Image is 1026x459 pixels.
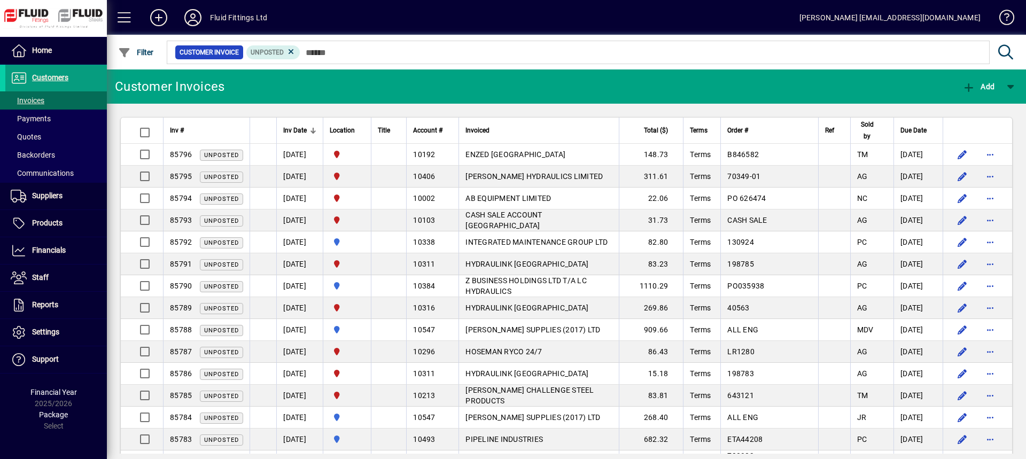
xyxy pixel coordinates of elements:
span: 10406 [413,172,435,181]
span: Unposted [204,305,239,312]
span: 85792 [170,238,192,246]
span: Customer Invoice [180,47,239,58]
td: [DATE] [276,385,323,407]
button: Edit [954,190,971,207]
span: 10296 [413,347,435,356]
button: More options [982,212,999,229]
span: INTEGRATED MAINTENANCE GROUP LTD [465,238,608,246]
span: FLUID FITTINGS CHRISTCHURCH [330,149,364,160]
span: 10311 [413,369,435,378]
span: Unposted [204,437,239,444]
td: [DATE] [276,231,323,253]
span: AG [857,369,868,378]
span: ETA44208 [727,435,763,444]
div: Invoiced [465,125,612,136]
button: Edit [954,299,971,316]
span: PC [857,435,867,444]
span: CASH SALE ACCOUNT [GEOGRAPHIC_DATA] [465,211,542,230]
span: Terms [690,172,711,181]
span: Terms [690,150,711,159]
span: 10547 [413,413,435,422]
span: 85796 [170,150,192,159]
button: More options [982,277,999,294]
span: HOSEMAN RYCO 24/7 [465,347,542,356]
span: Add [962,82,994,91]
button: More options [982,255,999,273]
button: More options [982,387,999,404]
span: Sold by [857,119,877,142]
td: [DATE] [893,319,943,341]
button: More options [982,299,999,316]
span: AUCKLAND [330,433,364,445]
span: FLUID FITTINGS CHRISTCHURCH [330,390,364,401]
a: Home [5,37,107,64]
td: [DATE] [893,275,943,297]
span: 198785 [727,260,754,268]
span: AB EQUIPMENT LIMITED [465,194,551,203]
span: Home [32,46,52,55]
span: 85788 [170,325,192,334]
span: Unposted [251,49,284,56]
span: FLUID FITTINGS CHRISTCHURCH [330,170,364,182]
span: 85790 [170,282,192,290]
button: Edit [954,431,971,448]
button: More options [982,190,999,207]
div: Ref [825,125,844,136]
span: Unposted [204,196,239,203]
span: 198783 [727,369,754,378]
span: Unposted [204,349,239,356]
span: PIPELINE INDUSTRIES [465,435,543,444]
a: Invoices [5,91,107,110]
span: FLUID FITTINGS CHRISTCHURCH [330,214,364,226]
span: PO 626474 [727,194,766,203]
button: More options [982,409,999,426]
span: [PERSON_NAME] CHALLENGE STEEL PRODUCTS [465,386,594,405]
span: Terms [690,347,711,356]
span: 85793 [170,216,192,224]
span: Package [39,410,68,419]
td: [DATE] [893,297,943,319]
span: Terms [690,125,708,136]
td: 15.18 [619,363,683,385]
span: 10338 [413,238,435,246]
td: [DATE] [276,166,323,188]
td: [DATE] [893,385,943,407]
span: Support [32,355,59,363]
button: Edit [954,409,971,426]
a: Support [5,346,107,373]
button: Edit [954,321,971,338]
span: AUCKLAND [330,411,364,423]
button: More options [982,321,999,338]
span: 85795 [170,172,192,181]
div: Total ($) [626,125,678,136]
span: JR [857,413,867,422]
span: PC [857,282,867,290]
td: 682.32 [619,429,683,450]
span: Staff [32,273,49,282]
td: [DATE] [893,144,943,166]
span: 10311 [413,260,435,268]
span: AG [857,216,868,224]
span: AG [857,260,868,268]
div: Fluid Fittings Ltd [210,9,267,26]
span: TM [857,150,868,159]
button: Add [960,77,997,96]
span: [PERSON_NAME] SUPPLIES (2017) LTD [465,413,600,422]
span: FLUID FITTINGS CHRISTCHURCH [330,368,364,379]
td: [DATE] [276,319,323,341]
td: [DATE] [276,275,323,297]
div: Title [378,125,400,136]
span: Invoices [11,96,44,105]
a: Products [5,210,107,237]
td: 311.61 [619,166,683,188]
span: Terms [690,435,711,444]
td: 1110.29 [619,275,683,297]
a: Financials [5,237,107,264]
span: Unposted [204,371,239,378]
span: 70349-01 [727,172,760,181]
span: 10213 [413,391,435,400]
a: Communications [5,164,107,182]
span: Ref [825,125,834,136]
span: Reports [32,300,58,309]
button: Edit [954,365,971,382]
